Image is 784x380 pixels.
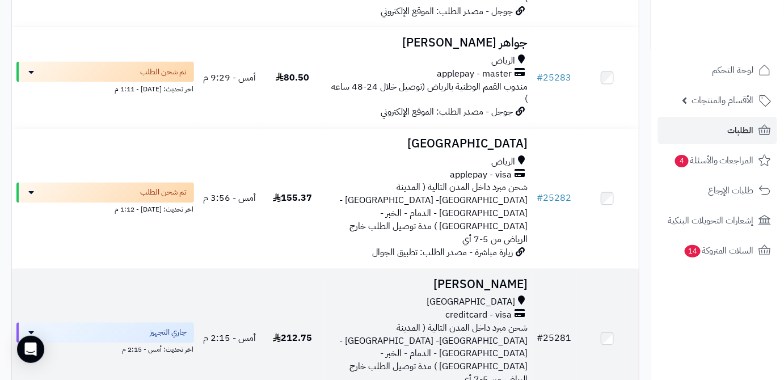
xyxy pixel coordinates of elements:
span: تم شحن الطلب [141,187,187,199]
span: # [537,71,543,85]
a: إشعارات التحويلات البنكية [658,207,777,234]
span: 4 [675,155,689,167]
span: الأقسام والمنتجات [692,92,754,108]
div: اخر تحديث: [DATE] - 1:12 م [16,203,194,215]
span: 14 [685,245,701,257]
span: applepay - visa [450,169,512,182]
a: #25281 [537,332,572,345]
span: جوجل - مصدر الطلب: الموقع الإلكتروني [381,105,513,119]
span: أمس - 9:29 م [203,71,256,85]
a: السلات المتروكة14 [658,237,777,264]
a: #25283 [537,71,572,85]
div: اخر تحديث: [DATE] - 1:11 م [16,82,194,94]
span: تم شحن الطلب [141,66,187,78]
span: طلبات الإرجاع [708,183,754,199]
span: مندوب القمم الوطنية بالرياض (توصيل خلال 24-48 ساعه ) [332,80,528,107]
a: المراجعات والأسئلة4 [658,147,777,174]
span: زيارة مباشرة - مصدر الطلب: تطبيق الجوال [373,246,513,260]
span: creditcard - visa [446,309,512,322]
span: أمس - 2:15 م [203,332,256,345]
h3: [GEOGRAPHIC_DATA] [328,138,528,151]
span: [GEOGRAPHIC_DATA] [427,296,516,309]
img: logo-2.png [707,32,773,56]
span: 212.75 [273,332,312,345]
span: # [537,192,543,205]
span: السلات المتروكة [684,243,754,259]
h3: جواهر [PERSON_NAME] [328,36,528,49]
span: لوحة التحكم [712,62,754,78]
span: أمس - 3:56 م [203,192,256,205]
span: applepay - master [437,67,512,81]
span: جاري التجهيز [150,327,187,339]
a: طلبات الإرجاع [658,177,777,204]
span: الرياض [492,54,516,67]
span: 155.37 [273,192,312,205]
span: # [537,332,543,345]
span: الرياض [492,156,516,169]
span: جوجل - مصدر الطلب: الموقع الإلكتروني [381,5,513,18]
span: المراجعات والأسئلة [674,153,754,168]
a: #25282 [537,192,572,205]
span: إشعارات التحويلات البنكية [668,213,754,229]
span: شحن مبرد داخل المدن التالية ( المدينة [GEOGRAPHIC_DATA]- [GEOGRAPHIC_DATA] - [GEOGRAPHIC_DATA] - ... [340,181,528,246]
a: الطلبات [658,117,777,144]
h3: [PERSON_NAME] [328,278,528,292]
span: 80.50 [276,71,309,85]
div: Open Intercom Messenger [17,336,44,363]
div: اخر تحديث: أمس - 2:15 م [16,343,194,355]
span: الطلبات [728,123,754,138]
a: لوحة التحكم [658,57,777,84]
